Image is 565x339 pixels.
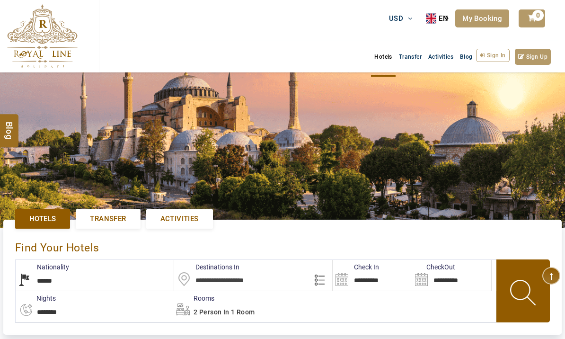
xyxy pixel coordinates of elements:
[412,262,455,272] label: CheckOut
[29,214,56,224] span: Hotels
[457,49,476,65] a: Blog
[7,4,78,68] img: The Royal Line Holidays
[3,122,16,130] span: Blog
[476,49,510,62] a: Sign In
[76,209,140,229] a: Transfer
[16,262,69,272] label: Nationality
[419,11,455,26] div: Language
[333,262,379,272] label: Check In
[15,209,70,229] a: Hotels
[172,294,214,303] label: Rooms
[333,260,412,291] input: Search
[371,49,395,65] a: Hotels
[146,209,213,229] a: Activities
[425,49,457,65] a: Activities
[519,9,545,27] a: 0
[15,294,56,303] label: nights
[412,260,491,291] input: Search
[90,214,126,224] span: Transfer
[160,214,199,224] span: Activities
[15,232,550,259] div: Find Your Hotels
[455,9,509,27] a: My Booking
[460,54,473,60] span: Blog
[396,49,425,65] a: Transfer
[389,14,403,23] span: USD
[174,262,239,272] label: Destinations In
[419,11,455,26] a: EN
[419,11,455,26] aside: Language selected: English
[532,10,544,21] span: 0
[515,49,551,65] a: Sign Up
[194,308,255,316] span: 2 Person in 1 Room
